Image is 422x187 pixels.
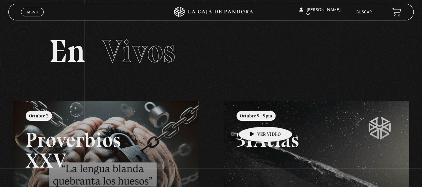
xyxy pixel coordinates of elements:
span: Vivos [102,32,175,70]
span: [PERSON_NAME] [299,8,341,16]
a: View your shopping cart [392,8,401,17]
h2: En [49,35,373,67]
span: Cerrar [25,16,40,20]
span: Menu [27,10,38,14]
a: Buscar [356,10,372,14]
